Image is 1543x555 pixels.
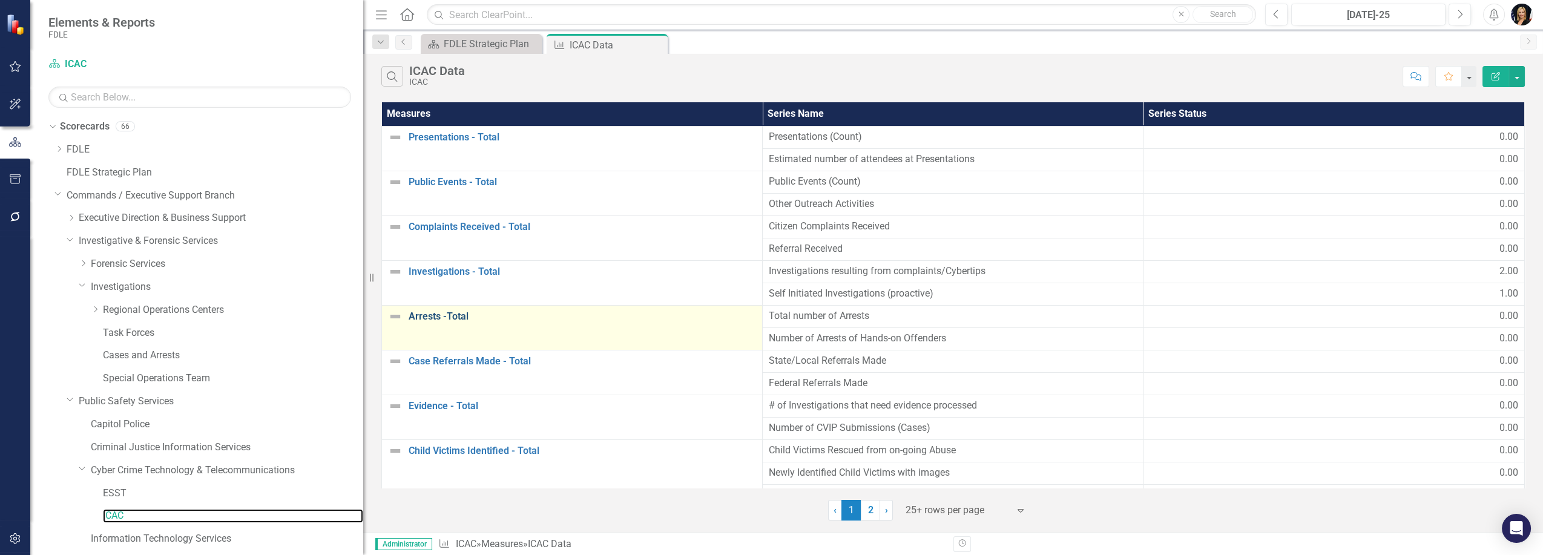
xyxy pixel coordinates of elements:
[438,537,944,551] div: » »
[1499,153,1518,166] span: 0.00
[769,421,1137,435] span: Number of CVIP Submissions (Cases)
[388,354,403,369] img: Not Defined
[834,504,837,516] span: ‹
[103,303,363,317] a: Regional Operations Centers
[769,242,1137,256] span: Referral Received
[91,280,363,294] a: Investigations
[103,487,363,501] a: ESST
[861,500,880,521] a: 2
[769,220,1137,234] span: Citizen Complaints Received
[769,376,1137,390] span: Federal Referrals Made
[481,538,522,550] a: Measures
[409,77,465,87] div: ICAC
[1193,6,1253,23] button: Search
[885,504,888,516] span: ›
[67,143,363,157] a: FDLE
[1499,466,1518,480] span: 0.00
[388,220,403,234] img: Not Defined
[1499,130,1518,144] span: 0.00
[382,350,763,395] td: Double-Click to Edit Right Click for Context Menu
[79,234,363,248] a: Investigative & Forensic Services
[1499,242,1518,256] span: 0.00
[382,305,763,350] td: Double-Click to Edit Right Click for Context Menu
[388,399,403,413] img: Not Defined
[91,257,363,271] a: Forensic Services
[91,418,363,432] a: Capitol Police
[769,287,1137,301] span: Self Initiated Investigations (proactive)
[48,87,351,108] input: Search Below...
[48,30,155,39] small: FDLE
[1499,444,1518,458] span: 0.00
[527,538,571,550] div: ICAC Data
[79,211,363,225] a: Executive Direction & Business Support
[388,309,403,324] img: Not Defined
[91,441,363,455] a: Criminal Justice Information Services
[1499,309,1518,323] span: 0.00
[769,264,1137,278] span: Investigations resulting from complaints/Cybertips
[67,189,363,203] a: Commands / Executive Support Branch
[388,264,403,279] img: Not Defined
[427,4,1256,25] input: Search ClearPoint...
[409,64,465,77] div: ICAC Data
[382,171,763,215] td: Double-Click to Edit Right Click for Context Menu
[769,130,1137,144] span: Presentations (Count)
[409,132,756,143] a: Presentations - Total
[48,57,200,71] a: ICAC
[1499,197,1518,211] span: 0.00
[388,130,403,145] img: Not Defined
[388,444,403,458] img: Not Defined
[382,395,763,439] td: Double-Click to Edit Right Click for Context Menu
[1502,514,1531,543] div: Open Intercom Messenger
[375,538,432,550] span: Administrator
[1499,421,1518,435] span: 0.00
[409,356,756,367] a: Case Referrals Made - Total
[1499,376,1518,390] span: 0.00
[116,122,135,132] div: 66
[67,166,363,180] a: FDLE Strategic Plan
[48,15,155,30] span: Elements & Reports
[1499,287,1518,301] span: 1.00
[455,538,476,550] a: ICAC
[409,222,756,232] a: Complaints Received - Total
[1499,175,1518,189] span: 0.00
[769,399,1137,413] span: # of Investigations that need evidence processed
[409,266,756,277] a: Investigations - Total
[1210,9,1236,19] span: Search
[769,197,1137,211] span: Other Outreach Activities
[103,349,363,363] a: Cases and Arrests
[1511,4,1533,25] img: Heather Pence
[1499,264,1518,278] span: 2.00
[769,309,1137,323] span: Total number of Arrests
[1499,399,1518,413] span: 0.00
[570,38,665,53] div: ICAC Data
[1291,4,1446,25] button: [DATE]-25
[769,153,1137,166] span: Estimated number of attendees at Presentations
[382,260,763,305] td: Double-Click to Edit Right Click for Context Menu
[6,14,27,35] img: ClearPoint Strategy
[388,175,403,189] img: Not Defined
[769,354,1137,368] span: State/Local Referrals Made
[769,466,1137,480] span: Newly Identified Child Victims with images
[91,532,363,546] a: Information Technology Services
[769,175,1137,189] span: Public Events (Count)
[60,120,110,134] a: Scorecards
[103,372,363,386] a: Special Operations Team
[79,395,363,409] a: Public Safety Services
[1499,220,1518,234] span: 0.00
[382,439,763,507] td: Double-Click to Edit Right Click for Context Menu
[444,36,539,51] div: FDLE Strategic Plan
[103,509,363,523] a: ICAC
[841,500,861,521] span: 1
[103,326,363,340] a: Task Forces
[409,401,756,412] a: Evidence - Total
[382,126,763,171] td: Double-Click to Edit Right Click for Context Menu
[1499,354,1518,368] span: 0.00
[769,332,1137,346] span: Number of Arrests of Hands-on Offenders
[409,445,756,456] a: Child Victims Identified - Total
[382,215,763,260] td: Double-Click to Edit Right Click for Context Menu
[1295,8,1441,22] div: [DATE]-25
[409,311,756,322] a: Arrests -Total
[1499,332,1518,346] span: 0.00
[424,36,539,51] a: FDLE Strategic Plan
